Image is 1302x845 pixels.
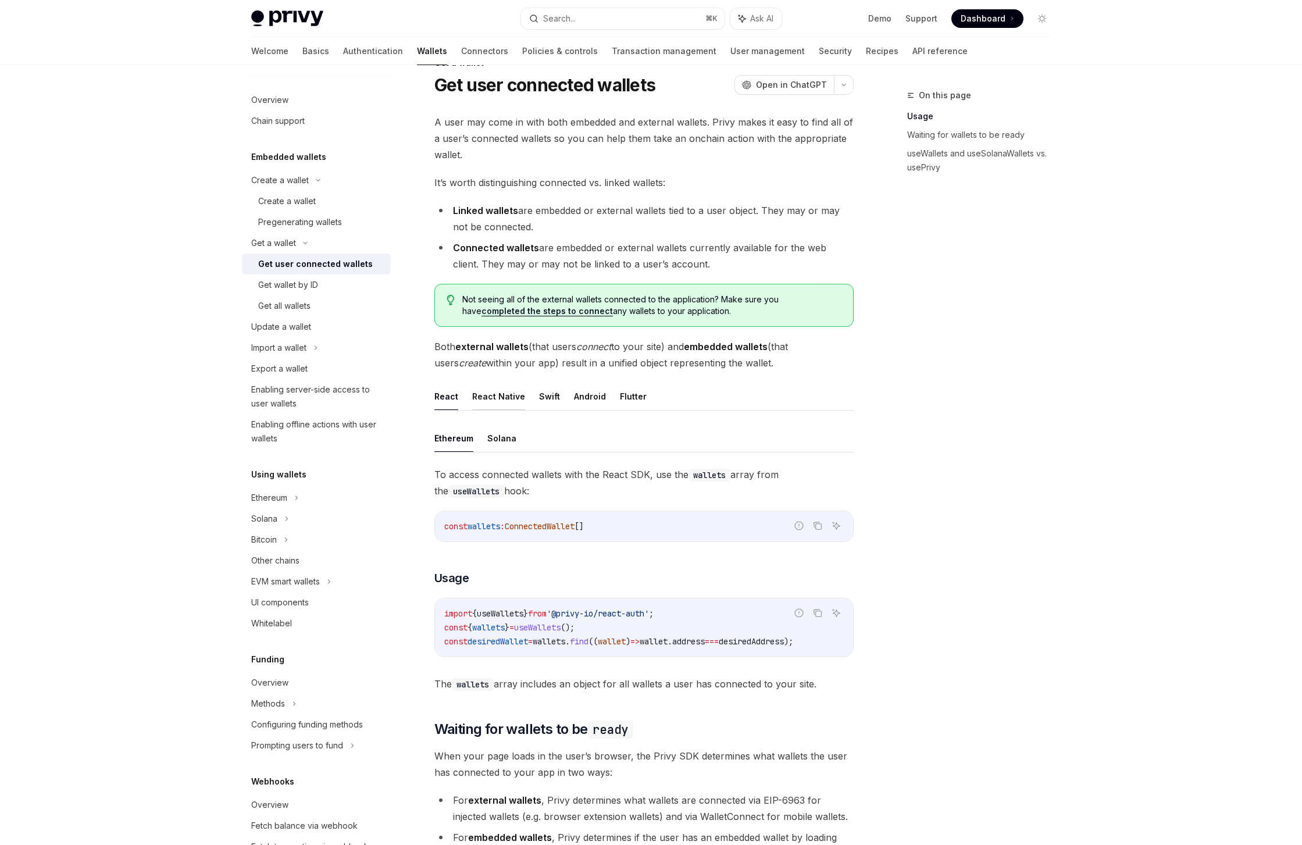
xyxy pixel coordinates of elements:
[522,37,598,65] a: Policies & controls
[462,294,841,317] span: Not seeing all of the external wallets connected to the application? Make sure you have any walle...
[251,512,277,526] div: Solana
[547,608,649,619] span: '@privy-io/react-auth'
[251,320,311,334] div: Update a wallet
[434,748,854,780] span: When your page loads in the user’s browser, the Privy SDK determines what wallets the user has co...
[672,636,705,647] span: address
[242,613,391,634] a: Whitelabel
[434,383,458,410] button: React
[951,9,1023,28] a: Dashboard
[459,357,486,369] em: create
[452,678,494,691] code: wallets
[528,608,547,619] span: from
[750,13,773,24] span: Ask AI
[242,274,391,295] a: Get wallet by ID
[576,341,611,352] em: connect
[505,521,575,532] span: ConnectedWallet
[258,194,316,208] div: Create a wallet
[302,37,329,65] a: Basics
[434,676,854,692] span: The array includes an object for all wallets a user has connected to your site.
[528,636,533,647] span: =
[487,425,516,452] button: Solana
[242,110,391,131] a: Chain support
[242,550,391,571] a: Other chains
[242,379,391,414] a: Enabling server-side access to user wallets
[258,215,342,229] div: Pregenerating wallets
[791,518,807,533] button: Report incorrect code
[866,37,898,65] a: Recipes
[251,798,288,812] div: Overview
[343,37,403,65] a: Authentication
[258,257,373,271] div: Get user connected wallets
[434,570,469,586] span: Usage
[565,636,570,647] span: .
[468,636,528,647] span: desiredWallet
[784,636,793,647] span: );
[612,37,716,65] a: Transaction management
[455,341,529,352] strong: external wallets
[472,383,525,410] button: React Native
[819,37,852,65] a: Security
[684,341,768,352] strong: embedded wallets
[251,676,288,690] div: Overview
[705,14,718,23] span: ⌘ K
[523,608,528,619] span: }
[543,12,576,26] div: Search...
[434,74,656,95] h1: Get user connected wallets
[705,636,719,647] span: ===
[242,714,391,735] a: Configuring funding methods
[251,418,384,445] div: Enabling offline actions with user wallets
[434,240,854,272] li: are embedded or external wallets currently available for the web client. They may or may not be l...
[905,13,937,24] a: Support
[1033,9,1051,28] button: Toggle dark mode
[829,518,844,533] button: Ask AI
[907,126,1061,144] a: Waiting for wallets to be ready
[477,608,523,619] span: useWallets
[668,636,672,647] span: .
[961,13,1005,24] span: Dashboard
[434,114,854,163] span: A user may come in with both embedded and external wallets. Privy makes it easy to find all of a ...
[588,636,598,647] span: ((
[561,622,575,633] span: ();
[791,605,807,621] button: Report incorrect code
[251,718,363,732] div: Configuring funding methods
[509,622,514,633] span: =
[626,636,630,647] span: )
[242,316,391,337] a: Update a wallet
[730,8,782,29] button: Ask AI
[447,295,455,305] svg: Tip
[251,819,358,833] div: Fetch balance via webhook
[574,383,606,410] button: Android
[500,521,505,532] span: :
[570,636,588,647] span: find
[242,90,391,110] a: Overview
[251,739,343,753] div: Prompting users to fund
[468,832,552,843] strong: embedded wallets
[907,107,1061,126] a: Usage
[907,144,1061,177] a: useWallets and useSolanaWallets vs. usePrivy
[417,37,447,65] a: Wallets
[620,383,647,410] button: Flutter
[912,37,968,65] a: API reference
[242,815,391,836] a: Fetch balance via webhook
[251,341,306,355] div: Import a wallet
[242,254,391,274] a: Get user connected wallets
[242,794,391,815] a: Overview
[242,191,391,212] a: Create a wallet
[453,242,539,254] strong: Connected wallets
[630,636,640,647] span: =>
[868,13,891,24] a: Demo
[242,295,391,316] a: Get all wallets
[919,88,971,102] span: On this page
[461,37,508,65] a: Connectors
[242,592,391,613] a: UI components
[810,518,825,533] button: Copy the contents from the code block
[242,672,391,693] a: Overview
[242,212,391,233] a: Pregenerating wallets
[481,306,613,316] a: completed the steps to connect
[251,150,326,164] h5: Embedded wallets
[251,653,284,666] h5: Funding
[251,10,323,27] img: light logo
[521,8,725,29] button: Search...⌘K
[251,93,288,107] div: Overview
[472,608,477,619] span: {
